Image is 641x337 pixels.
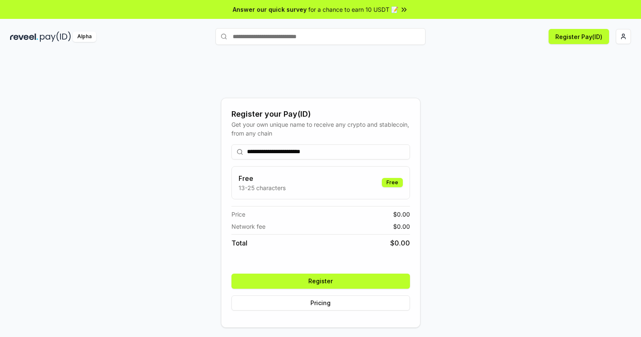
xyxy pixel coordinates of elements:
[73,31,96,42] div: Alpha
[231,108,410,120] div: Register your Pay(ID)
[393,222,410,231] span: $ 0.00
[393,210,410,219] span: $ 0.00
[233,5,307,14] span: Answer our quick survey
[10,31,38,42] img: reveel_dark
[231,238,247,248] span: Total
[308,5,398,14] span: for a chance to earn 10 USDT 📝
[231,210,245,219] span: Price
[231,274,410,289] button: Register
[390,238,410,248] span: $ 0.00
[231,120,410,138] div: Get your own unique name to receive any crypto and stablecoin, from any chain
[231,295,410,311] button: Pricing
[40,31,71,42] img: pay_id
[549,29,609,44] button: Register Pay(ID)
[231,222,265,231] span: Network fee
[382,178,403,187] div: Free
[239,183,286,192] p: 13-25 characters
[239,173,286,183] h3: Free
